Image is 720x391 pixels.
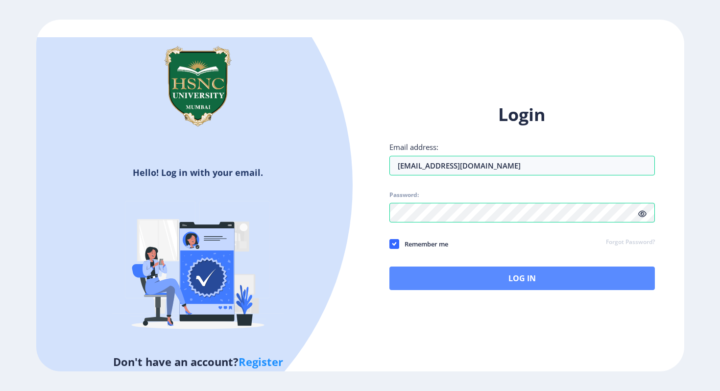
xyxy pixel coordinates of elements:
[389,103,655,126] h1: Login
[112,182,284,354] img: Verified-rafiki.svg
[389,191,419,199] label: Password:
[389,267,655,290] button: Log In
[606,238,655,247] a: Forgot Password?
[389,142,438,152] label: Email address:
[399,238,448,250] span: Remember me
[149,37,247,135] img: hsnc.png
[44,354,353,369] h5: Don't have an account?
[389,156,655,175] input: Email address
[239,354,283,369] a: Register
